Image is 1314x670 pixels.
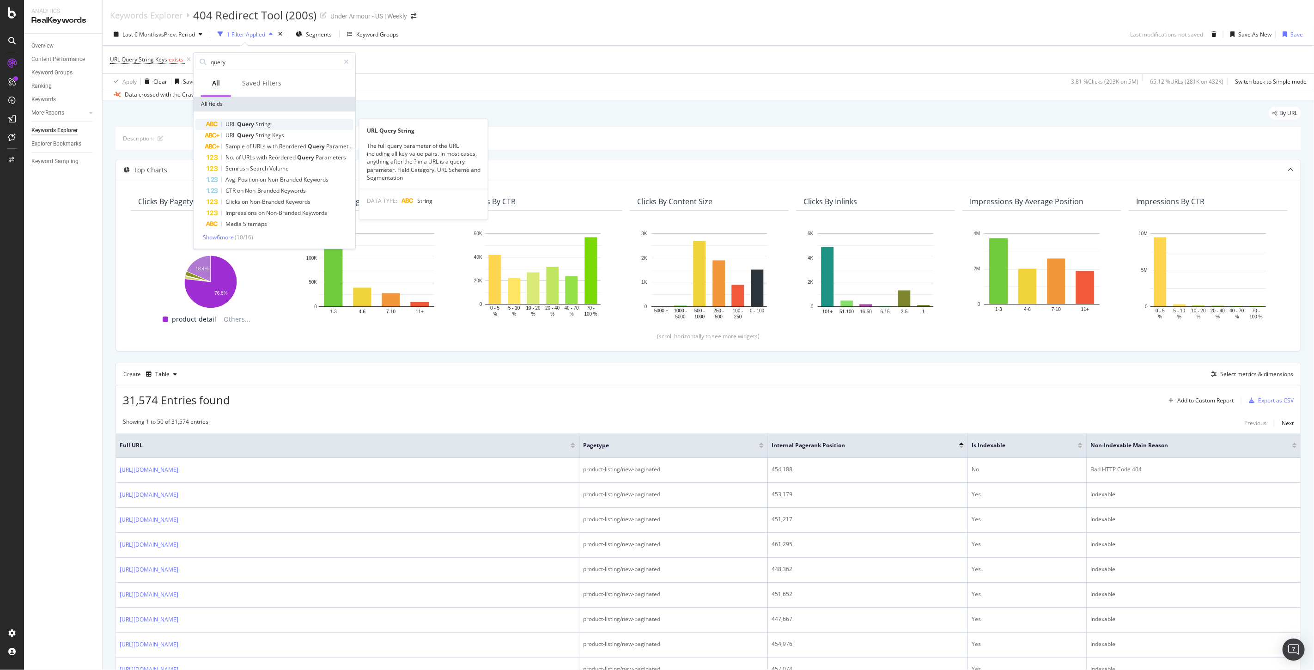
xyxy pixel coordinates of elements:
[194,97,355,111] div: All fields
[123,418,208,429] div: Showing 1 to 50 of 31,574 entries
[772,465,964,474] div: 454,188
[292,27,335,42] button: Segments
[243,220,267,228] span: Sitemaps
[203,233,234,241] span: Show 6 more
[974,266,980,271] text: 2M
[822,309,833,314] text: 101+
[1230,308,1245,313] text: 40 - 70
[309,280,317,285] text: 50K
[268,153,297,161] span: Reordered
[1130,30,1203,38] div: Last modifications not saved
[713,308,724,313] text: 250 -
[31,7,95,15] div: Analytics
[31,126,78,135] div: Keywords Explorer
[1235,314,1239,319] text: %
[772,565,964,573] div: 448,362
[417,197,432,205] span: String
[356,30,399,38] div: Keyword Groups
[474,231,482,236] text: 60K
[242,153,256,161] span: URLs
[316,153,346,161] span: Parameters
[583,640,764,648] div: product-listing/new-paginated
[570,311,574,316] text: %
[120,590,178,599] a: [URL][DOMAIN_NAME]
[235,233,253,241] span: ( 10 / 16 )
[220,314,254,325] span: Others...
[1283,639,1305,661] div: Open Intercom Messenger
[225,220,243,228] span: Media
[31,55,85,64] div: Content Performance
[314,304,317,309] text: 0
[359,127,488,134] div: URL Query String
[972,615,1083,623] div: Yes
[474,278,482,283] text: 20K
[970,229,1114,317] div: A chart.
[1231,74,1307,89] button: Switch back to Simple mode
[31,108,64,118] div: More Reports
[359,309,366,314] text: 4-6
[120,540,178,549] a: [URL][DOMAIN_NAME]
[641,231,647,236] text: 3K
[31,15,95,26] div: RealKeywords
[110,10,182,20] div: Keywords Explorer
[306,255,317,260] text: 100K
[1258,396,1294,404] div: Export as CSV
[123,367,181,382] div: Create
[803,229,948,321] div: A chart.
[172,314,216,325] span: product-detail
[183,78,195,85] div: Save
[268,176,304,183] span: Non-Branded
[772,515,964,524] div: 451,217
[1090,441,1278,450] span: Non-Indexable Main Reason
[110,55,167,63] span: URL Query String Keys
[1250,314,1263,319] text: 100 %
[1227,27,1271,42] button: Save As New
[772,490,964,499] div: 453,179
[1090,640,1297,648] div: Indexable
[1235,78,1307,85] div: Switch back to Simple mode
[474,255,482,260] text: 40K
[641,255,647,260] text: 2K
[31,68,73,78] div: Keyword Groups
[120,465,178,475] a: [URL][DOMAIN_NAME]
[480,302,482,307] text: 0
[245,187,281,195] span: Non-Branded
[974,231,980,236] text: 4M
[1177,398,1234,403] div: Add to Custom Report
[641,280,647,285] text: 1K
[1090,540,1297,548] div: Indexable
[225,209,258,217] span: Impressions
[808,231,814,236] text: 6K
[237,187,245,195] span: on
[995,307,1002,312] text: 1-3
[1090,615,1297,623] div: Indexable
[508,305,520,311] text: 5 - 10
[267,142,279,150] span: with
[1136,197,1204,206] div: Impressions By CTR
[225,187,237,195] span: CTR
[1282,418,1294,429] button: Next
[110,27,206,42] button: Last 6 MonthsvsPrev. Period
[258,209,266,217] span: on
[1238,30,1271,38] div: Save As New
[637,229,781,321] div: A chart.
[881,309,890,314] text: 6-15
[526,305,541,311] text: 10 - 20
[583,540,764,548] div: product-listing/new-paginated
[31,55,96,64] a: Content Performance
[550,311,554,316] text: %
[138,251,282,310] div: A chart.
[255,131,272,139] span: String
[171,74,195,89] button: Save
[281,187,306,195] span: Keywords
[330,309,337,314] text: 1-3
[750,308,765,313] text: 0 - 100
[471,229,615,317] svg: A chart.
[31,157,96,166] a: Keyword Sampling
[1052,307,1061,312] text: 7-10
[1090,565,1297,573] div: Indexable
[31,126,96,135] a: Keywords Explorer
[125,91,197,99] div: Data crossed with the Crawl
[583,615,764,623] div: product-listing/new-paginated
[1216,314,1220,319] text: %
